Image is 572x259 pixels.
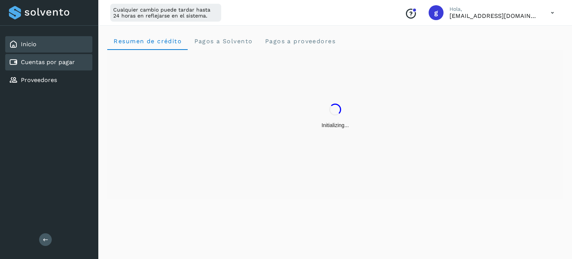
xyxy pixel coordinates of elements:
a: Inicio [21,41,36,48]
p: gerenciageneral@ecol.mx [449,12,539,19]
div: Proveedores [5,72,92,88]
a: Proveedores [21,76,57,83]
div: Inicio [5,36,92,53]
a: Cuentas por pagar [21,59,75,66]
span: Resumen de crédito [113,38,182,45]
div: Cualquier cambio puede tardar hasta 24 horas en reflejarse en el sistema. [110,4,221,22]
span: Pagos a Solvento [194,38,252,45]
span: Pagos a proveedores [264,38,336,45]
div: Cuentas por pagar [5,54,92,70]
p: Hola, [449,6,539,12]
